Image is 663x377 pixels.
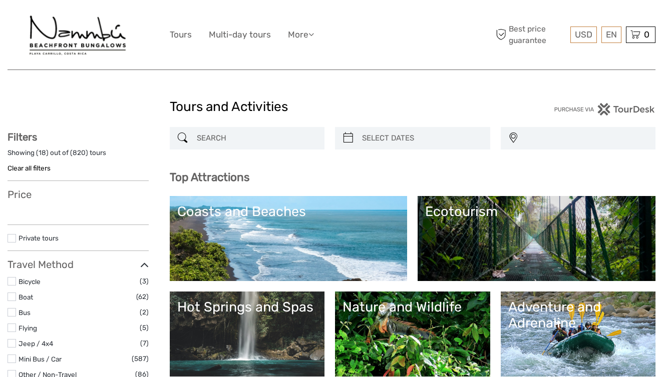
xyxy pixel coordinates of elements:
h1: Tours and Activities [170,99,494,115]
a: Bus [19,308,31,316]
h3: Travel Method [8,258,149,270]
a: Ecotourism [425,203,648,273]
a: Jeep / 4x4 [19,339,53,347]
a: Bicycle [19,277,41,285]
span: (7) [140,337,149,349]
div: Ecotourism [425,203,648,219]
div: Adventure and Adrenaline [508,299,648,331]
a: Flying [19,324,37,332]
a: Multi-day tours [209,27,271,42]
div: Coasts and Beaches [177,203,400,219]
span: (62) [136,291,149,302]
input: SELECT DATES [358,129,485,147]
span: 0 [642,29,651,39]
a: Coasts and Beaches [177,203,400,273]
div: Showing ( ) out of ( ) tours [8,148,149,163]
div: EN [601,26,621,43]
span: Best price guarantee [494,23,568,45]
span: (587) [132,353,149,364]
a: More [288,27,314,42]
label: 18 [39,148,46,157]
b: Top Attractions [170,170,249,184]
a: Clear all filters [8,164,51,172]
a: Private tours [19,234,59,242]
input: SEARCH [193,129,320,147]
div: Hot Springs and Spas [177,299,317,315]
div: Nature and Wildlife [343,299,483,315]
strong: Filters [8,131,37,143]
a: Boat [19,293,33,301]
a: Mini Bus / Car [19,355,62,363]
span: (3) [140,275,149,287]
img: Hotel Nammbú [27,7,129,62]
img: PurchaseViaTourDesk.png [554,103,655,115]
a: Nature and Wildlife [343,299,483,369]
a: Hot Springs and Spas [177,299,317,369]
span: (5) [140,322,149,333]
span: (2) [140,306,149,318]
a: Tours [170,27,192,42]
span: USD [575,29,592,39]
a: Adventure and Adrenaline [508,299,648,369]
h3: Price [8,188,149,200]
label: 820 [73,148,86,157]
